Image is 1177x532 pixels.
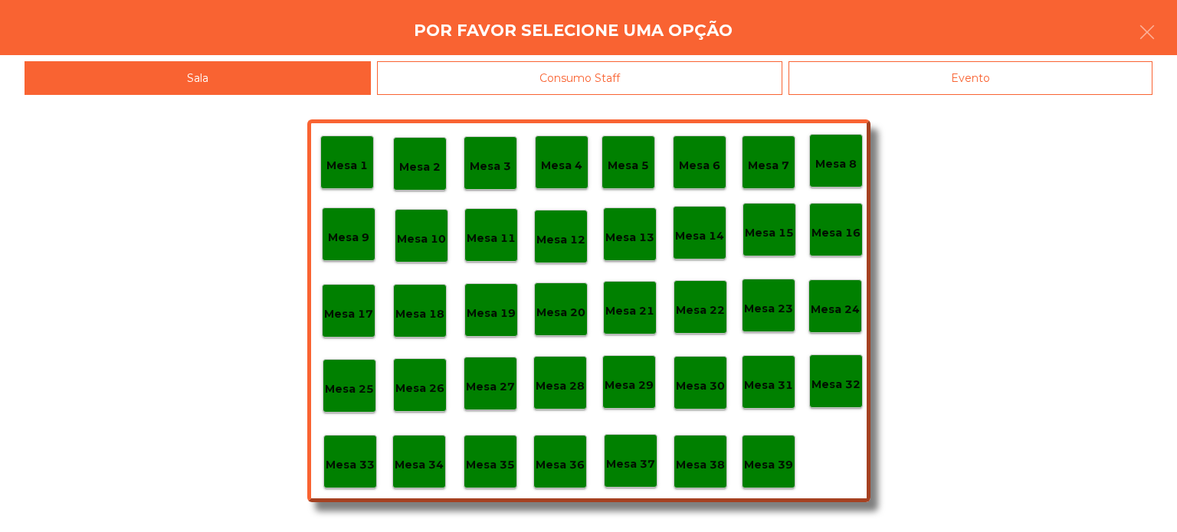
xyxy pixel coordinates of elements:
[676,377,725,395] p: Mesa 30
[25,61,371,96] div: Sala
[605,302,654,320] p: Mesa 21
[467,230,516,247] p: Mesa 11
[748,157,789,175] p: Mesa 7
[466,456,515,474] p: Mesa 35
[328,229,369,246] p: Mesa 9
[536,456,585,474] p: Mesa 36
[466,378,515,396] p: Mesa 27
[377,61,782,96] div: Consumo Staff
[324,305,373,323] p: Mesa 17
[467,305,516,322] p: Mesa 19
[395,305,444,323] p: Mesa 18
[676,302,725,319] p: Mesa 22
[679,157,720,175] p: Mesa 6
[811,376,861,393] p: Mesa 32
[326,456,375,474] p: Mesa 33
[744,300,793,318] p: Mesa 23
[605,229,654,246] p: Mesa 13
[744,377,793,394] p: Mesa 31
[676,456,725,474] p: Mesa 38
[414,19,733,42] h4: Por favor selecione uma opção
[608,157,649,175] p: Mesa 5
[815,155,857,173] p: Mesa 8
[399,158,441,176] p: Mesa 2
[788,61,1152,96] div: Evento
[811,224,861,242] p: Mesa 16
[536,231,585,249] p: Mesa 12
[395,380,444,397] p: Mesa 26
[605,377,654,394] p: Mesa 29
[745,224,794,242] p: Mesa 15
[811,301,860,318] p: Mesa 24
[606,455,655,473] p: Mesa 37
[536,377,585,395] p: Mesa 28
[325,380,374,398] p: Mesa 25
[470,158,511,175] p: Mesa 3
[541,157,582,175] p: Mesa 4
[744,456,793,474] p: Mesa 39
[395,456,444,474] p: Mesa 34
[397,230,446,248] p: Mesa 10
[675,227,724,245] p: Mesa 14
[536,304,585,321] p: Mesa 20
[326,157,368,175] p: Mesa 1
